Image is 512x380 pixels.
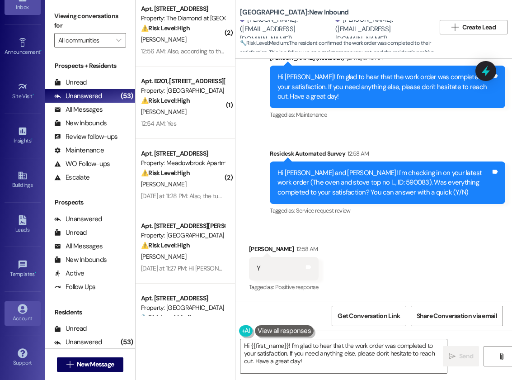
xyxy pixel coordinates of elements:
div: Prospects + Residents [45,61,135,71]
i:  [449,353,456,360]
div: New Inbounds [54,119,107,128]
div: [PERSON_NAME]. ([EMAIL_ADDRESS][DOMAIN_NAME]) [335,15,428,44]
span: • [31,136,33,142]
div: Hi [PERSON_NAME]! I'm glad to hear that the work order was completed to your satisfaction. If you... [277,72,491,101]
div: Property: Meadowbrook Apartments [141,158,225,168]
div: (53) [118,89,135,103]
i:  [116,37,121,44]
div: [PERSON_NAME] (ResiDesk) [270,53,505,66]
div: WO Follow-ups [54,159,110,169]
div: Active [54,269,85,278]
span: • [35,270,36,276]
div: Apt. B201, [STREET_ADDRESS][PERSON_NAME] [141,76,225,86]
span: Share Conversation via email [417,311,497,321]
span: Positive response [275,283,319,291]
span: Service request review [296,207,351,214]
label: Viewing conversations for [54,9,126,33]
span: Maintenance [296,111,327,119]
button: Create Lead [440,20,507,34]
div: Apt. [STREET_ADDRESS] [141,4,225,14]
strong: ⚠️ Risk Level: High [141,169,190,177]
span: Get Conversation Link [338,311,400,321]
span: [PERSON_NAME] [141,35,186,43]
a: Insights • [5,123,41,148]
span: : The resident confirmed the work order was completed to their satisfaction. This is a follow-up ... [240,38,435,67]
button: Get Conversation Link [332,306,406,326]
div: 12:58 AM [345,149,369,158]
div: All Messages [54,105,103,114]
div: Escalate [54,173,89,182]
span: • [40,47,42,54]
strong: ⚠️ Risk Level: High [141,24,190,32]
div: Follow Ups [54,282,96,292]
input: All communities [58,33,112,47]
div: 12:54 AM: Yes [141,119,176,128]
a: Site Visit • [5,79,41,104]
div: Property: [GEOGRAPHIC_DATA] [141,86,225,95]
i:  [451,24,458,31]
strong: ⚠️ Risk Level: High [141,96,190,104]
div: All Messages [54,242,103,251]
a: Leads [5,213,41,237]
div: Unread [54,324,87,333]
div: Unread [54,78,87,87]
div: Property: The Diamond at [GEOGRAPHIC_DATA] [141,14,225,23]
strong: ⚠️ Risk Level: High [141,241,190,249]
div: Apt. [STREET_ADDRESS] [141,294,225,303]
div: Tagged as: [249,280,319,294]
div: Unanswered [54,214,102,224]
div: New Inbounds [54,255,107,265]
button: Send [443,346,479,366]
strong: 🔧 Risk Level: Medium [240,39,288,47]
div: [PERSON_NAME]. ([EMAIL_ADDRESS][DOMAIN_NAME]) [240,15,333,44]
div: Review follow-ups [54,132,117,142]
span: Create Lead [462,23,496,32]
div: (53) [118,335,135,349]
span: [PERSON_NAME] [141,180,186,188]
div: Maintenance [54,146,104,155]
div: Apt. [STREET_ADDRESS][PERSON_NAME] [141,221,225,231]
a: Templates • [5,257,41,281]
div: Unanswered [54,337,102,347]
div: Tagged as: [270,204,505,217]
span: • [33,92,34,98]
i:  [66,361,73,368]
div: Prospects [45,198,135,207]
span: Send [459,351,473,361]
a: Support [5,346,41,370]
i:  [498,353,505,360]
button: New Message [57,357,124,372]
span: [PERSON_NAME] [141,108,186,116]
button: Share Conversation via email [411,306,503,326]
div: Y [257,264,260,273]
div: Residents [45,308,135,317]
div: Apt. [STREET_ADDRESS] [141,149,225,158]
div: Unanswered [54,91,102,101]
div: Property: [GEOGRAPHIC_DATA] [141,231,225,240]
a: Account [5,301,41,326]
div: Unread [54,228,87,237]
div: Tagged as: [270,108,505,121]
div: Hi [PERSON_NAME] and [PERSON_NAME]! I'm checking in on your latest work order (The oven and stove... [277,168,491,197]
div: Residesk Automated Survey [270,149,505,161]
b: [GEOGRAPHIC_DATA]: New Inbound [240,8,348,17]
span: [PERSON_NAME] [141,252,186,261]
div: [PERSON_NAME] [249,244,319,257]
div: Property: [GEOGRAPHIC_DATA] [141,303,225,313]
div: 12:58 AM [294,244,318,254]
textarea: Hi {{first_name}}! I'm glad to hear that the work order was completed to your satisfaction. If yo... [240,339,447,373]
span: New Message [77,360,114,369]
strong: 🔧 Risk Level: Medium [141,313,200,322]
a: Buildings [5,168,41,192]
